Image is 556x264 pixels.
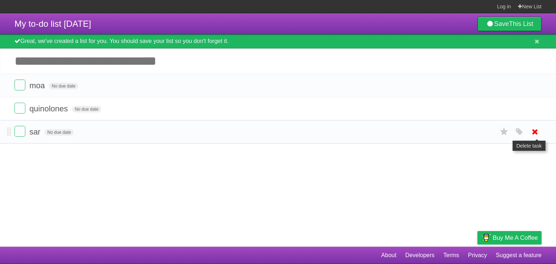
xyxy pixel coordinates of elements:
[14,19,91,29] span: My to-do list [DATE]
[477,231,542,244] a: Buy me a coffee
[72,106,101,112] span: No due date
[509,20,533,27] b: This List
[477,17,542,31] a: SaveThis List
[29,81,47,90] span: moa
[14,103,25,114] label: Done
[14,126,25,137] label: Done
[481,231,491,244] img: Buy me a coffee
[405,248,434,262] a: Developers
[45,129,74,136] span: No due date
[49,83,78,89] span: No due date
[496,248,542,262] a: Suggest a feature
[14,80,25,90] label: Done
[29,104,69,113] span: quinolones
[493,231,538,244] span: Buy me a coffee
[381,248,396,262] a: About
[497,126,511,138] label: Star task
[468,248,487,262] a: Privacy
[29,127,42,136] span: sar
[443,248,459,262] a: Terms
